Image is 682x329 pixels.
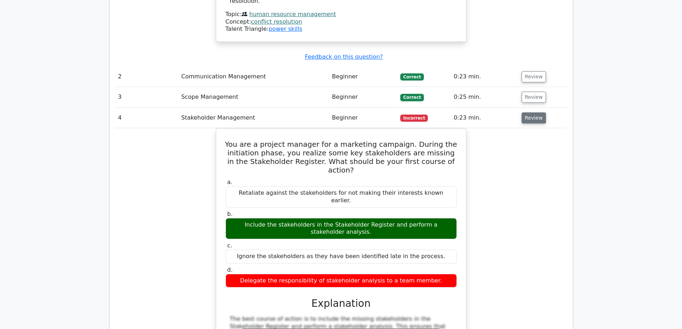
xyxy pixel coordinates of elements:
span: a. [227,179,233,185]
td: 3 [115,87,179,107]
a: Feedback on this question? [305,53,383,60]
div: Delegate the responsibility of stakeholder analysis to a team member. [226,274,457,288]
button: Review [522,112,546,124]
h5: You are a project manager for a marketing campaign. During the initiation phase, you realize some... [225,140,458,174]
td: 0:23 min. [451,108,519,128]
td: Beginner [329,67,397,87]
td: Stakeholder Management [178,108,329,128]
span: Correct [400,94,424,101]
div: Talent Triangle: [226,11,457,33]
a: power skills [269,25,302,32]
span: Incorrect [400,115,428,122]
div: Retaliate against the stakeholders for not making their interests known earlier. [226,186,457,208]
td: Beginner [329,87,397,107]
td: Beginner [329,108,397,128]
td: Communication Management [178,67,329,87]
span: Correct [400,73,424,81]
h3: Explanation [230,297,453,310]
span: c. [227,242,232,249]
a: conflict resolution [251,18,302,25]
td: 0:25 min. [451,87,519,107]
td: 0:23 min. [451,67,519,87]
td: Scope Management [178,87,329,107]
div: Ignore the stakeholders as they have been identified late in the process. [226,250,457,263]
td: 4 [115,108,179,128]
span: d. [227,266,233,273]
span: b. [227,211,233,217]
a: human resource management [249,11,336,18]
div: Include the stakeholders in the Stakeholder Register and perform a stakeholder analysis. [226,218,457,240]
button: Review [522,71,546,82]
button: Review [522,92,546,103]
div: Concept: [226,18,457,26]
td: 2 [115,67,179,87]
div: Topic: [226,11,457,18]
